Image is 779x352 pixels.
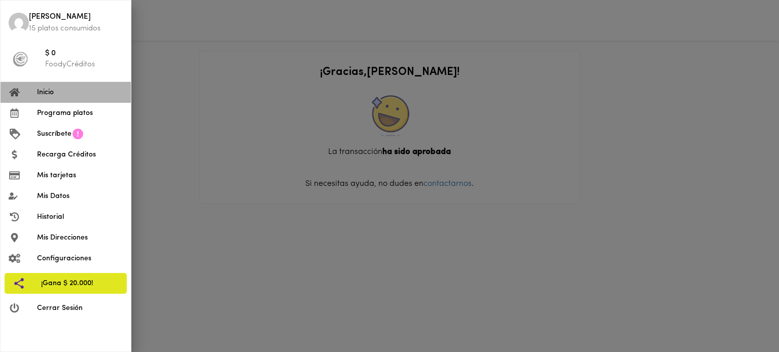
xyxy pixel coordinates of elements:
[37,253,123,264] span: Configuraciones
[37,108,123,119] span: Programa platos
[13,52,28,67] img: foody-creditos-black.png
[37,149,123,160] span: Recarga Créditos
[45,59,123,70] p: FoodyCréditos
[29,12,123,23] span: [PERSON_NAME]
[37,232,123,243] span: Mis Direcciones
[29,23,123,34] p: 15 platos consumidos
[37,191,123,202] span: Mis Datos
[37,303,123,314] span: Cerrar Sesión
[37,212,123,222] span: Historial
[37,170,123,181] span: Mis tarjetas
[37,129,72,139] span: Suscríbete
[41,278,119,289] span: ¡Gana $ 20.000!
[37,87,123,98] span: Inicio
[720,293,769,342] iframe: Messagebird Livechat Widget
[45,48,123,60] span: $ 0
